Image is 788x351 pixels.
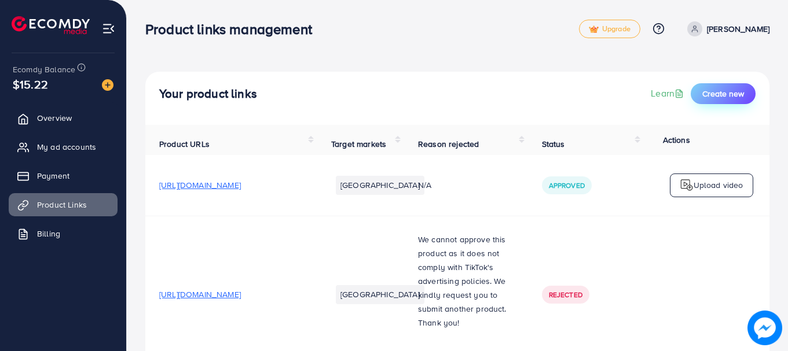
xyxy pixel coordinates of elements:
a: Overview [9,106,118,130]
img: image [750,313,780,343]
a: [PERSON_NAME] [683,21,769,36]
span: Target markets [331,138,386,150]
span: Billing [37,228,60,239]
a: Payment [9,164,118,187]
span: We cannot approve this product as it does not comply with TikTok's advertising policies. We kindl... [418,234,507,328]
span: Upgrade [589,25,631,34]
h3: Product links management [145,21,321,38]
span: Status [542,138,565,150]
li: [GEOGRAPHIC_DATA] [336,176,424,194]
span: $15.22 [13,76,48,93]
span: Approved [549,180,585,190]
span: Product URLs [159,138,210,150]
img: image [102,79,113,91]
span: Payment [37,170,69,182]
a: Product Links [9,193,118,216]
span: [URL][DOMAIN_NAME] [159,179,241,191]
img: logo [680,178,694,192]
span: Ecomdy Balance [13,64,75,75]
li: [GEOGRAPHIC_DATA] [336,285,424,304]
img: logo [12,16,90,34]
a: My ad accounts [9,135,118,158]
img: tick [589,25,599,34]
a: tickUpgrade [579,20,640,38]
span: [URL][DOMAIN_NAME] [159,289,241,300]
span: Product Links [37,199,87,210]
span: N/A [418,179,431,191]
p: [PERSON_NAME] [707,22,769,36]
p: Upload video [694,178,743,192]
span: Overview [37,112,72,124]
span: Rejected [549,290,582,300]
span: My ad accounts [37,141,96,153]
a: Billing [9,222,118,245]
span: Create new [702,88,744,99]
img: menu [102,22,115,35]
span: Actions [663,134,690,146]
h4: Your product links [159,87,257,101]
a: Learn [651,87,686,100]
button: Create new [691,83,756,104]
span: Reason rejected [418,138,479,150]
